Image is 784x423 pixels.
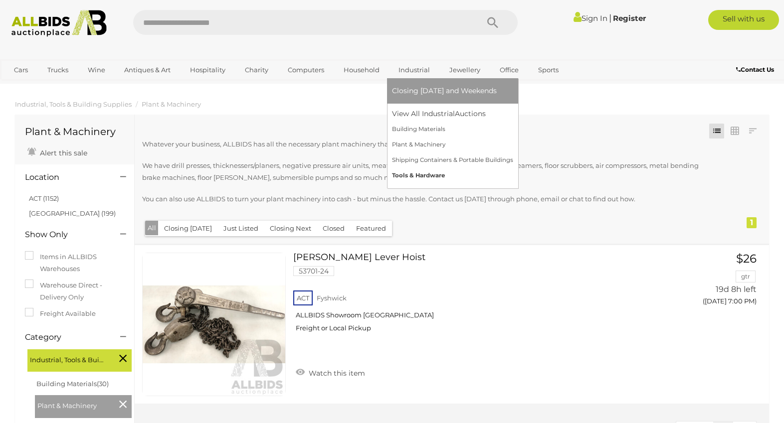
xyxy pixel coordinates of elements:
button: Search [468,10,518,35]
button: Just Listed [217,221,264,236]
a: [GEOGRAPHIC_DATA] [7,78,91,95]
a: Contact Us [736,64,777,75]
h4: Category [25,333,105,342]
span: (30) [97,380,109,388]
a: Industrial [392,62,436,78]
a: $26 gtr 19d 8h left ([DATE] 7:00 PM) [671,253,759,311]
a: Alert this sale [25,144,90,159]
a: Wine [81,62,112,78]
a: Sign In [574,13,607,23]
p: Whatever your business, ALLBIDS has all the necessary plant machinery that your organisation need... [142,139,703,150]
button: Closing Next [264,221,317,236]
a: Sell with us [708,10,779,30]
a: Hospitality [184,62,232,78]
a: ACT (1152) [29,194,59,202]
a: Industrial, Tools & Building Supplies [15,100,132,108]
button: All [145,221,159,235]
label: Warehouse Direct - Delivery Only [25,280,124,303]
a: Charity [238,62,275,78]
a: [GEOGRAPHIC_DATA] (199) [29,209,116,217]
a: Computers [281,62,331,78]
label: Freight Available [25,308,96,319]
p: We have drill presses, thicknessers/planers, negative pressure air units, meat packagers, engine ... [142,160,703,183]
h1: Plant & Machinery [25,126,124,137]
a: Jewellery [443,62,487,78]
button: Closed [317,221,351,236]
a: Cars [7,62,34,78]
label: Items in ALLBIDS Warehouses [25,251,124,275]
button: Closing [DATE] [158,221,218,236]
a: Watch this item [293,365,368,380]
a: [PERSON_NAME] Lever Hoist 53701-24 ACT Fyshwick ALLBIDS Showroom [GEOGRAPHIC_DATA] Freight or Loc... [301,253,656,340]
span: Watch this item [306,369,365,378]
span: | [609,12,611,23]
a: Household [337,62,386,78]
span: Plant & Machinery [37,398,112,412]
span: Industrial, Tools & Building Supplies [30,352,105,366]
span: $26 [736,252,757,266]
button: Featured [350,221,392,236]
a: Building Materials(30) [36,380,109,388]
a: Trucks [41,62,75,78]
div: 1 [747,217,757,228]
a: Register [613,13,646,23]
h4: Show Only [25,230,105,239]
a: Plant & Machinery [142,100,201,108]
p: You can also use ALLBIDS to turn your plant machinery into cash - but minus the hassle. Contact u... [142,193,703,205]
a: Office [493,62,525,78]
span: Alert this sale [37,148,87,157]
a: Antiques & Art [118,62,177,78]
h4: Location [25,173,105,182]
img: Allbids.com.au [6,10,112,37]
b: Contact Us [736,66,774,73]
a: Sports [532,62,565,78]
